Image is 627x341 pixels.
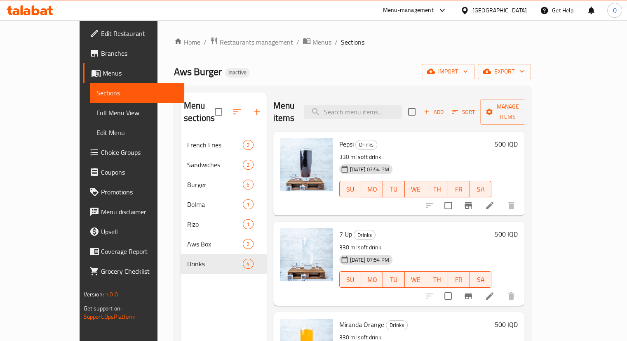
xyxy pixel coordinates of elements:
[472,6,527,15] div: [GEOGRAPHIC_DATA]
[303,37,331,47] a: Menus
[280,138,333,191] img: Pepsi
[96,88,178,98] span: Sections
[613,6,616,15] span: Q
[83,222,184,242] a: Upsell
[174,62,222,81] span: Aws Burger
[243,161,253,169] span: 2
[184,99,215,124] h2: Menu sections
[452,107,475,117] span: Sort
[470,181,492,197] button: SA
[101,167,178,177] span: Coupons
[225,69,250,76] span: Inactive
[495,228,518,240] h6: 500 IQD
[187,180,243,189] span: Burger
[83,63,184,83] a: Menus
[354,230,375,240] span: Drinks
[83,162,184,182] a: Coupons
[187,160,243,170] span: Sandwiches
[83,24,184,43] a: Edit Restaurant
[101,187,178,197] span: Promotions
[243,240,253,248] span: 2
[405,181,427,197] button: WE
[339,152,492,162] p: 330 ml soft drink.
[473,183,488,195] span: SA
[96,108,178,118] span: Full Menu View
[341,37,364,47] span: Sections
[339,318,384,331] span: Miranda Orange
[339,271,362,288] button: SU
[355,140,377,150] div: Drinks
[225,68,250,78] div: Inactive
[361,271,383,288] button: MO
[386,274,402,286] span: TU
[361,181,383,197] button: MO
[430,183,445,195] span: TH
[181,135,267,155] div: French Fries2
[450,106,477,118] button: Sort
[354,230,376,240] div: Drinks
[343,183,358,195] span: SU
[339,242,492,253] p: 330 ml soft drink.
[243,140,253,150] div: items
[485,201,495,211] a: Edit menu item
[383,181,405,197] button: TU
[243,219,253,229] div: items
[101,207,178,217] span: Menu disclaimer
[386,320,408,330] div: Drinks
[174,37,200,47] a: Home
[335,37,338,47] li: /
[96,128,178,137] span: Edit Menu
[174,37,531,47] nav: breadcrumb
[484,66,524,77] span: export
[485,291,495,301] a: Edit menu item
[227,102,247,122] span: Sort sections
[187,140,243,150] span: French Fries
[101,266,178,276] span: Grocery Checklist
[181,254,267,274] div: Drinks4
[101,246,178,256] span: Coverage Report
[478,64,531,79] button: export
[408,183,423,195] span: WE
[210,37,293,47] a: Restaurants management
[90,103,184,123] a: Full Menu View
[280,228,333,281] img: 7 Up
[220,37,293,47] span: Restaurants management
[296,37,299,47] li: /
[448,181,470,197] button: FR
[247,102,267,122] button: Add section
[408,274,423,286] span: WE
[243,180,253,189] div: items
[339,228,352,240] span: 7 Up
[187,259,243,269] div: Drinks
[243,259,253,269] div: items
[383,271,405,288] button: TU
[451,274,467,286] span: FR
[243,181,253,189] span: 6
[339,181,362,197] button: SU
[243,160,253,170] div: items
[90,123,184,142] a: Edit Menu
[105,289,118,300] span: 1.0.0
[439,287,457,305] span: Select to update
[101,28,178,38] span: Edit Restaurant
[347,256,392,264] span: [DATE] 07:54 PM
[447,106,480,118] span: Sort items
[84,311,136,322] a: Support.OpsPlatform
[83,142,184,162] a: Choice Groups
[243,201,253,208] span: 1
[181,214,267,234] div: Rizo1
[343,274,358,286] span: SU
[426,271,448,288] button: TH
[187,239,243,249] span: Aws Box
[501,286,521,306] button: delete
[181,175,267,194] div: Burger6
[356,140,377,149] span: Drinks
[420,106,447,118] span: Add item
[187,219,243,229] span: Rizo
[83,202,184,222] a: Menu disclaimer
[473,274,488,286] span: SA
[181,194,267,214] div: Dolma1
